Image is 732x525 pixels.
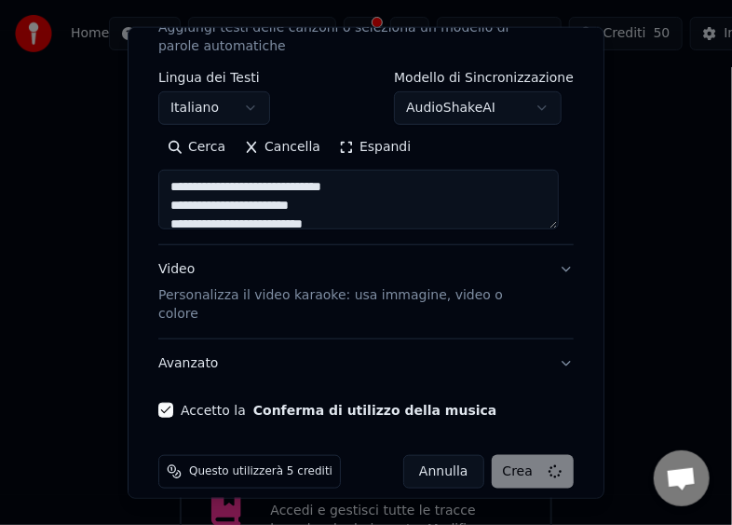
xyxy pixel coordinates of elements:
button: VideoPersonalizza il video karaoke: usa immagine, video o colore [158,245,574,338]
button: Espandi [330,132,420,162]
div: Video [158,260,544,324]
label: Lingua dei Testi [158,71,270,84]
button: Annulla [403,455,484,489]
button: Avanzato [158,339,574,388]
label: Modello di Sincronizzazione [394,71,574,84]
p: Aggiungi testi delle canzoni o seleziona un modello di parole automatiche [158,19,544,56]
p: Personalizza il video karaoke: usa immagine, video o colore [158,286,544,324]
button: Cancella [235,132,330,162]
span: Questo utilizzerà 5 crediti [189,464,332,479]
button: Accetto la [253,404,497,417]
button: Cerca [158,132,235,162]
div: TestiAggiungi testi delle canzoni o seleziona un modello di parole automatiche [158,71,574,244]
label: Accetto la [181,404,496,417]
